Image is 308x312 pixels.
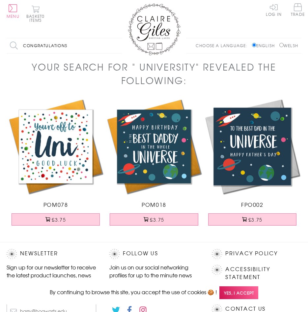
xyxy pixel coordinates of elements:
h2: Newsletter [7,249,96,259]
input: Welsh [279,43,284,47]
img: Father's Day Card, Best Dad in the Universe, Embellished with colourful pompoms [203,97,301,196]
a: Birthday Card, Spaceship, Best Daddy in the Universe, Embellished with pompoms POM018 [105,97,203,208]
p: Join us on our social networking profiles for up to the minute news and product releases the mome... [109,263,199,295]
input: English [252,43,256,47]
span: Yes, I accept [219,286,258,299]
input: Search [115,38,122,53]
button: £3.75 [208,213,296,226]
img: Claire Giles Greetings Cards [128,3,181,55]
span: Menu [7,13,19,19]
p: Sign up for our newsletter to receive the latest product launches, news and offers directly to yo... [7,263,96,287]
button: Menu [7,4,19,18]
span: POM078 [43,201,68,208]
a: Privacy Policy [225,249,278,258]
label: Welsh [279,43,298,48]
img: Good Luck Card, Dotty, You're off to Uni, University, Embellished with pompoms [7,97,105,196]
span: POM018 [142,201,166,208]
span: Trade [291,3,305,16]
a: Trade [291,3,305,17]
p: Choose a language: [196,43,251,48]
label: English [252,43,278,48]
button: £3.75 [12,213,100,226]
h2: Follow Us [109,249,199,259]
a: Accessibility Statement [225,265,270,282]
span: 0 items [29,13,44,23]
a: Good Luck Card, Dotty, You're off to Uni, University, Embellished with pompoms POM078 [7,97,105,208]
a: Log In [266,3,282,16]
h1: Your search for " university" revealed the following: [13,60,295,87]
button: Basket0 items [26,5,44,22]
span: FPO002 [241,201,264,208]
a: Father's Day Card, Best Dad in the Universe, Embellished with colourful pompoms FPO002 [203,97,301,208]
button: £3.75 [110,213,198,226]
input: Search all products [7,38,122,53]
img: Birthday Card, Spaceship, Best Daddy in the Universe, Embellished with pompoms [105,97,203,196]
